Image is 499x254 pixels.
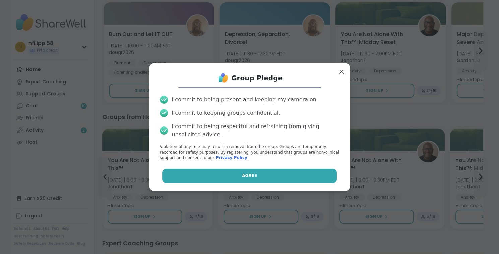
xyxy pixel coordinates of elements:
[172,96,318,104] div: I commit to being present and keeping my camera on.
[231,73,283,83] h1: Group Pledge
[172,122,339,139] div: I commit to being respectful and refraining from giving unsolicited advice.
[216,71,230,85] img: ShareWell Logo
[216,155,247,160] a: Privacy Policy
[160,144,339,161] p: Violation of any rule may result in removal from the group. Groups are temporarily recorded for s...
[242,173,257,179] span: Agree
[162,169,337,183] button: Agree
[172,109,280,117] div: I commit to keeping groups confidential.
